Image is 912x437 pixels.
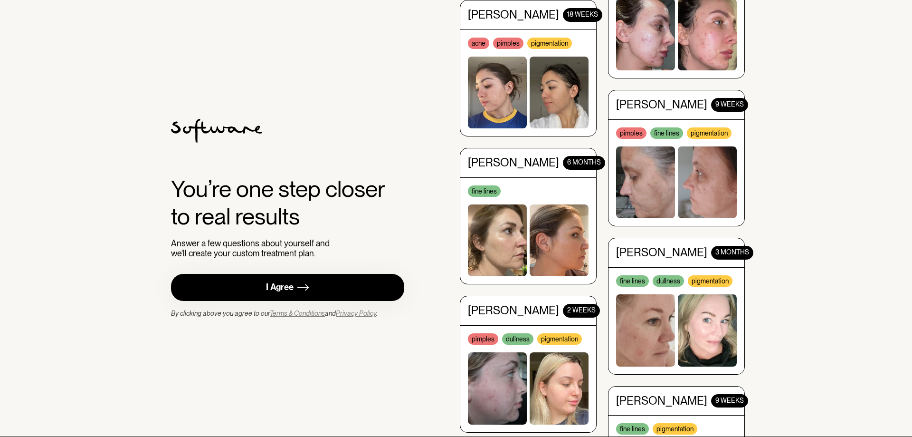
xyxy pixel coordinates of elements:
[171,274,404,301] a: I Agree
[468,300,559,314] div: [PERSON_NAME]
[468,152,559,166] div: [PERSON_NAME]
[171,309,378,318] div: By clicking above you agree to our and .
[688,272,732,283] div: pigmentation
[468,330,498,341] div: pimples
[171,175,404,230] div: You’re one step closer to real results
[563,152,605,166] div: 6 months
[171,238,334,259] div: Answer a few questions about yourself and we'll create your custom treatment plan.
[563,4,602,18] div: 18 WEEKS
[653,272,684,283] div: dullness
[616,419,649,431] div: fine lines
[687,124,731,135] div: pigmentation
[502,330,533,341] div: dullness
[266,282,294,293] div: I Agree
[653,419,697,431] div: pigmentation
[493,33,523,45] div: pimples
[616,94,707,108] div: [PERSON_NAME]
[527,33,572,45] div: pigmentation
[468,33,489,45] div: acne
[711,94,748,108] div: 9 WEEKS
[616,390,707,404] div: [PERSON_NAME]
[616,242,707,256] div: [PERSON_NAME]
[537,330,582,341] div: pigmentation
[563,300,600,314] div: 2 WEEKS
[711,390,748,404] div: 9 WEEKS
[616,124,646,135] div: pimples
[468,182,501,193] div: fine lines
[711,242,753,256] div: 3 MONTHS
[468,4,559,18] div: [PERSON_NAME]
[270,310,325,317] a: Terms & Conditions
[336,310,376,317] a: Privacy Policy
[616,272,649,283] div: fine lines
[650,124,683,135] div: fine lines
